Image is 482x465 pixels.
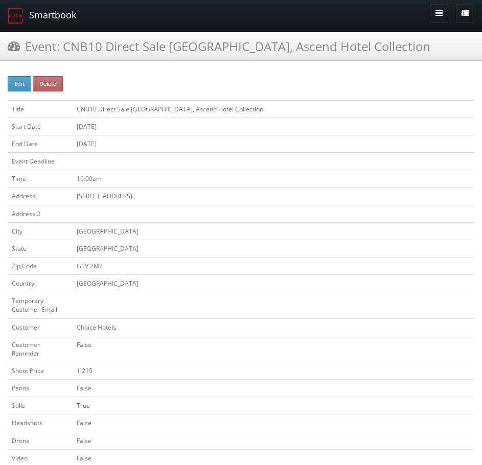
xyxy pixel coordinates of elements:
td: [DATE] [73,118,474,135]
td: False [73,380,474,397]
td: Customer Reminder [8,336,73,362]
td: Customer [8,318,73,336]
td: City [8,222,73,240]
td: Stills [8,397,73,414]
td: 1,215 [73,362,474,379]
td: Country [8,275,73,292]
td: Address [8,188,73,205]
td: Shoot Price [8,362,73,379]
button: Delete [33,76,63,91]
td: Choice Hotels [73,318,474,336]
td: Zip Code [8,257,73,274]
td: [GEOGRAPHIC_DATA] [73,222,474,240]
td: G1V 2M2 [73,257,474,274]
td: Time [8,170,73,188]
button: Edit [8,76,31,91]
td: [STREET_ADDRESS] [73,188,474,205]
td: [GEOGRAPHIC_DATA] [73,240,474,257]
td: State [8,240,73,257]
td: True [73,397,474,414]
td: False [73,432,474,449]
td: [DATE] [73,135,474,152]
td: False [73,336,474,362]
td: Event Deadline [8,153,73,170]
td: Address 2 [8,205,73,222]
td: Start Date [8,118,73,135]
td: 10:00am [73,170,474,188]
td: End Date [8,135,73,152]
td: [GEOGRAPHIC_DATA] [73,275,474,292]
td: False [73,414,474,432]
td: CNB10 Direct Sale [GEOGRAPHIC_DATA], Ascend Hotel Collection [73,100,474,118]
td: Temporary Customer Email [8,292,73,318]
td: Drone [8,432,73,449]
td: Title [8,100,73,118]
h3: Event: CNB10 Direct Sale [GEOGRAPHIC_DATA], Ascend Hotel Collection [8,37,430,55]
td: Panos [8,380,73,397]
td: Headshots [8,414,73,432]
img: smartbook-logo.png [8,8,24,24]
